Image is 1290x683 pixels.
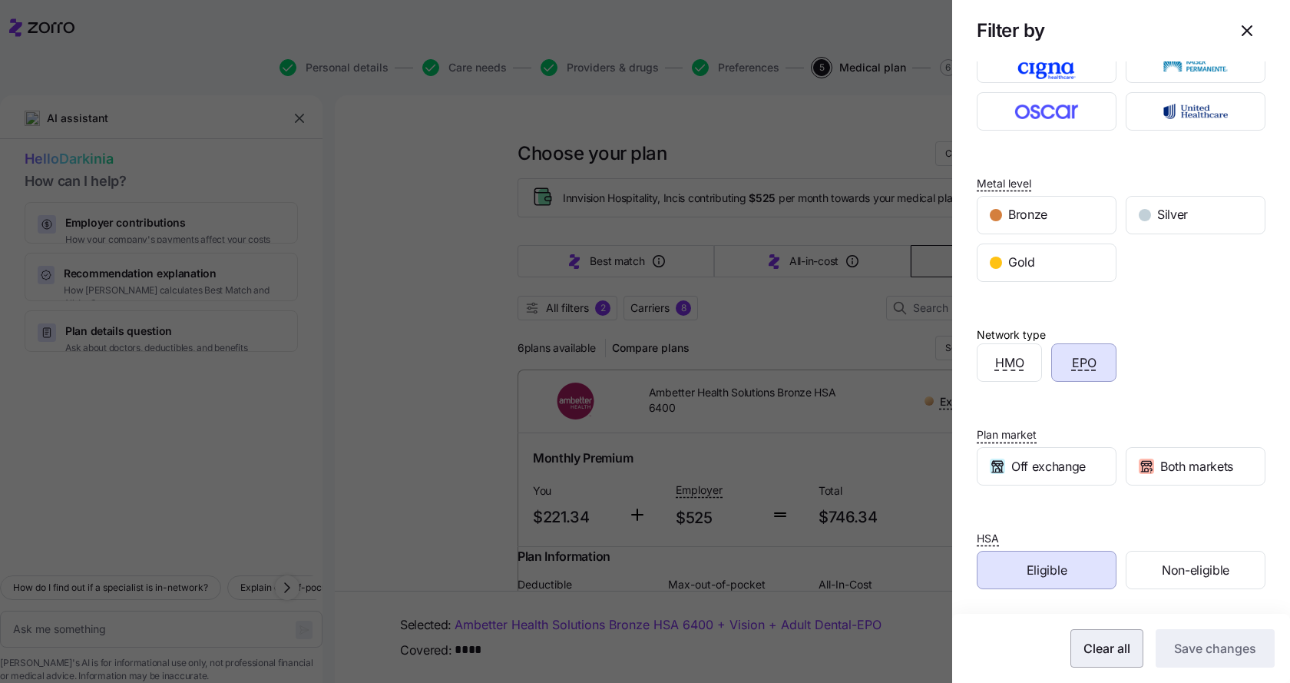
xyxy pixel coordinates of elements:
[991,96,1103,127] img: Oscar
[977,176,1031,191] span: Metal level
[1070,629,1143,668] button: Clear all
[1011,457,1086,476] span: Off exchange
[977,427,1037,443] span: Plan market
[1160,457,1233,476] span: Both markets
[1139,48,1252,79] img: Kaiser Permanente
[1008,253,1035,272] span: Gold
[1162,561,1229,580] span: Non-eligible
[1027,561,1067,580] span: Eligible
[1156,629,1275,668] button: Save changes
[1083,639,1130,658] span: Clear all
[977,531,999,546] span: HSA
[977,327,1046,343] div: Network type
[1139,96,1252,127] img: UnitedHealthcare
[995,353,1024,373] span: HMO
[1174,639,1256,658] span: Save changes
[991,48,1103,79] img: Cigna Healthcare
[1008,205,1047,224] span: Bronze
[1157,205,1188,224] span: Silver
[977,18,1216,42] h1: Filter by
[1072,353,1096,373] span: EPO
